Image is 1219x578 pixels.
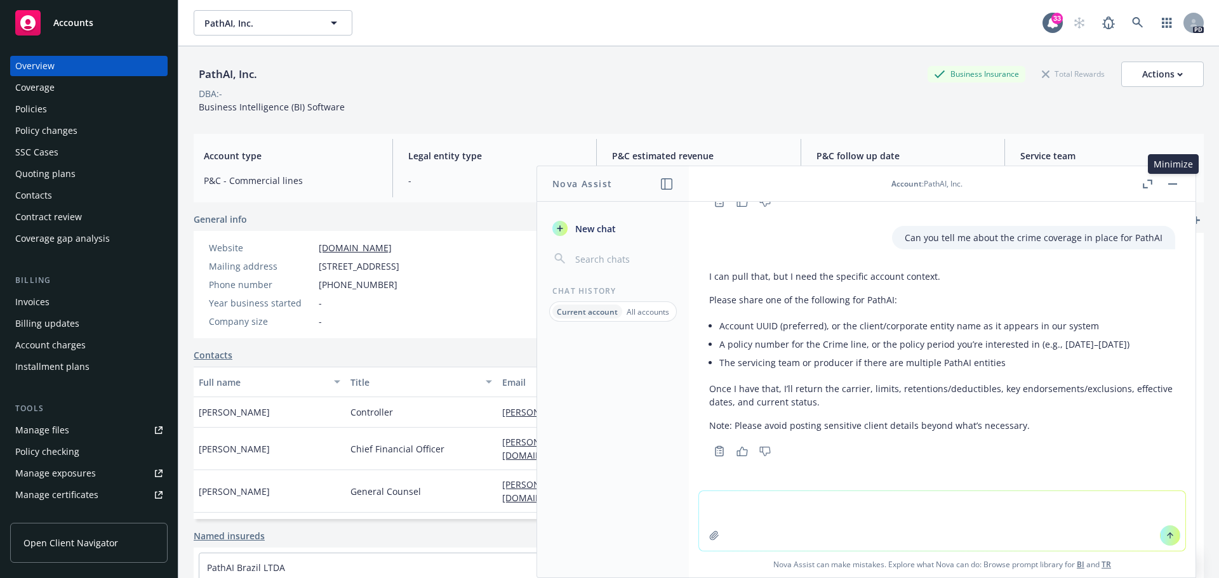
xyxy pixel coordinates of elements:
a: Policy changes [10,121,168,141]
div: Account charges [15,335,86,355]
div: Manage files [15,420,69,440]
div: SSC Cases [15,142,58,162]
a: Account charges [10,335,168,355]
div: Full name [199,376,326,389]
span: General info [194,213,247,226]
div: Total Rewards [1036,66,1111,82]
span: Legal entity type [408,149,582,162]
div: Coverage gap analysis [15,228,110,249]
li: The servicing team or producer if there are multiple PathAI entities [719,353,1175,372]
span: [PERSON_NAME] [199,405,270,419]
a: [DOMAIN_NAME] [319,242,392,254]
a: Invoices [10,292,168,312]
div: PathAI, Inc. [194,66,262,82]
div: Year business started [209,296,314,310]
a: PathAI Brazil LTDA [207,562,285,574]
button: PathAI, Inc. [194,10,352,36]
div: Contract review [15,207,82,227]
a: Manage files [10,420,168,440]
a: Policies [10,99,168,119]
div: Tools [10,402,168,415]
div: Billing [10,274,168,287]
div: Invoices [15,292,50,312]
div: Title [350,376,478,389]
a: [PERSON_NAME][EMAIL_ADDRESS][DOMAIN_NAME] [502,406,732,418]
div: Business Insurance [928,66,1025,82]
span: P&C follow up date [816,149,990,162]
span: [PHONE_NUMBER] [319,278,397,291]
a: Billing updates [10,313,168,334]
button: Full name [194,367,345,397]
a: add [1189,213,1204,228]
div: 33 [1051,13,1063,24]
div: Manage exposures [15,463,96,483]
div: Contacts [15,185,52,206]
div: Phone number [209,278,314,291]
span: [STREET_ADDRESS] [319,259,399,273]
button: Thumbs down [755,442,775,460]
div: DBA: - [199,87,222,100]
a: Manage exposures [10,463,168,483]
a: Search [1125,10,1150,36]
div: Policy changes [15,121,77,141]
div: Email [502,376,731,389]
a: Coverage [10,77,168,98]
h1: Nova Assist [552,177,612,190]
a: TR [1102,559,1111,570]
span: - [319,296,322,310]
div: Manage certificates [15,485,98,505]
p: I can pull that, but I need the specific account context. [709,270,1175,283]
a: Contract review [10,207,168,227]
button: New chat [547,217,679,240]
p: Current account [557,306,618,317]
div: Overview [15,56,55,76]
span: Open Client Navigator [23,536,118,549]
div: Billing updates [15,313,79,334]
div: Installment plans [15,357,90,377]
a: Start snowing [1067,10,1092,36]
div: Company size [209,315,314,328]
span: Chief Financial Officer [350,442,444,456]
span: Nova Assist can make mistakes. Explore what Nova can do: Browse prompt library for and [694,551,1190,577]
p: Once I have that, I’ll return the carrier, limits, retentions/deductibles, key endorsements/exclu... [709,382,1175,409]
button: Email [497,367,750,397]
div: Coverage [15,77,55,98]
span: Controller [350,405,393,419]
a: Switch app [1154,10,1180,36]
div: Quoting plans [15,164,76,184]
a: Policy checking [10,442,168,462]
span: - [408,174,582,187]
a: Named insureds [194,529,265,542]
p: Please share one of the following for PathAI: [709,293,1175,306]
span: Account type [204,149,377,162]
span: PathAI, Inc. [204,16,314,30]
a: Accounts [10,5,168,41]
span: Service team [1020,149,1194,162]
div: Website [209,241,314,254]
a: Installment plans [10,357,168,377]
a: Overview [10,56,168,76]
span: Business Intelligence (BI) Software [199,101,345,113]
button: Title [345,367,497,397]
span: P&C estimated revenue [612,149,785,162]
a: [PERSON_NAME][EMAIL_ADDRESS][PERSON_NAME][DOMAIN_NAME] [502,478,720,504]
a: [PERSON_NAME][EMAIL_ADDRESS][PERSON_NAME][DOMAIN_NAME] [502,436,720,461]
span: New chat [573,222,616,235]
a: Coverage gap analysis [10,228,168,249]
a: Contacts [194,348,232,362]
div: Policies [15,99,47,119]
div: Policy checking [15,442,79,462]
span: Account [891,178,922,189]
a: Report a Bug [1096,10,1121,36]
button: Thumbs down [755,193,775,211]
a: Quoting plans [10,164,168,184]
div: Chat History [537,286,689,296]
li: Account UUID (preferred), or the client/corporate entity name as it appears in our system [719,317,1175,335]
a: Manage BORs [10,506,168,527]
span: Accounts [53,18,93,28]
a: SSC Cases [10,142,168,162]
a: Contacts [10,185,168,206]
span: General Counsel [350,485,421,498]
span: - [319,315,322,328]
